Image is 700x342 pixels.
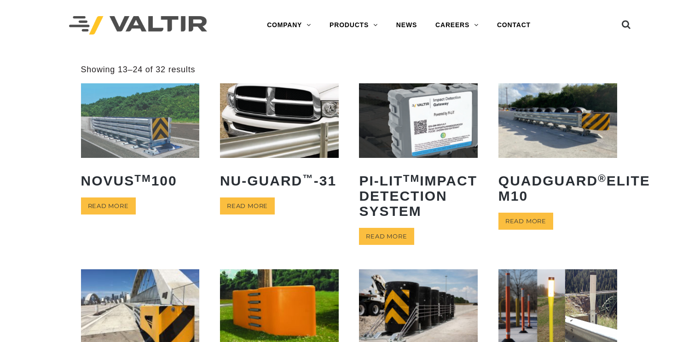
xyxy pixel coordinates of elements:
h2: PI-LIT Impact Detection System [359,166,478,226]
a: Read more about “QuadGuard® Elite M10” [498,213,553,230]
sup: TM [134,173,151,184]
sup: ™ [302,173,314,184]
sup: ® [598,173,607,184]
h2: NU-GUARD -31 [220,166,339,195]
img: Valtir [69,16,207,35]
sup: TM [403,173,420,184]
a: Read more about “NU-GUARD™-31” [220,197,275,214]
a: CONTACT [488,16,540,35]
a: COMPANY [258,16,320,35]
a: NEWS [387,16,426,35]
a: NOVUSTM100 [81,83,200,195]
a: PRODUCTS [320,16,387,35]
a: PI-LITTMImpact Detection System [359,83,478,225]
a: Read more about “PI-LITTM Impact Detection System” [359,228,414,245]
a: NU-GUARD™-31 [220,83,339,195]
h2: QuadGuard Elite M10 [498,166,617,210]
h2: NOVUS 100 [81,166,200,195]
a: QuadGuard®Elite M10 [498,83,617,210]
a: Read more about “NOVUSTM 100” [81,197,136,214]
a: CAREERS [426,16,488,35]
p: Showing 13–24 of 32 results [81,64,196,75]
